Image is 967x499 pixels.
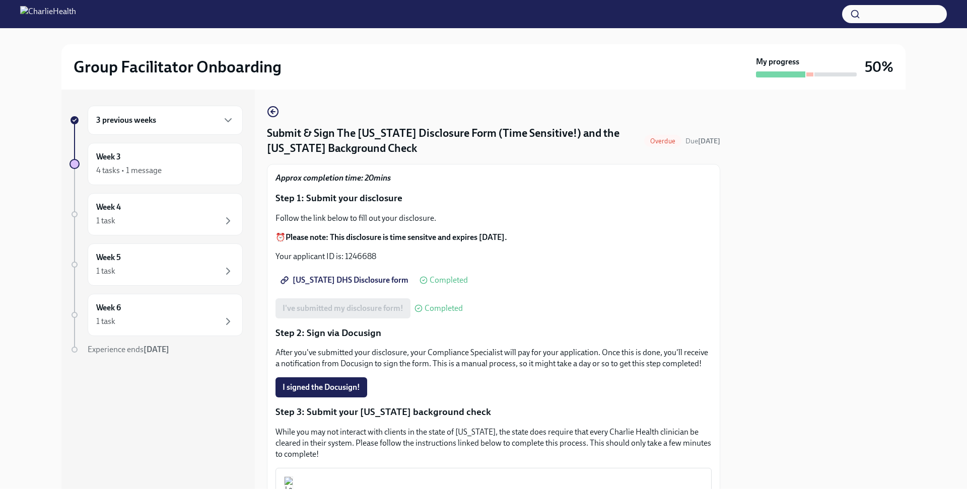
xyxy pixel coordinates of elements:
[96,215,115,226] div: 1 task
[96,316,115,327] div: 1 task
[96,302,121,313] h6: Week 6
[275,213,712,224] p: Follow the link below to fill out your disclosure.
[70,243,243,286] a: Week 51 task
[20,6,76,22] img: CharlieHealth
[96,165,162,176] div: 4 tasks • 1 message
[283,275,408,285] span: [US_STATE] DHS Disclosure form
[144,345,169,354] strong: [DATE]
[275,251,712,262] p: Your applicant ID is: 1246688
[96,115,156,126] h6: 3 previous weeks
[275,173,391,183] strong: Approx completion time: 20mins
[70,294,243,336] a: Week 61 task
[96,202,121,213] h6: Week 4
[685,137,720,145] span: Due
[425,304,463,312] span: Completed
[88,106,243,135] div: 3 previous weeks
[275,347,712,369] p: After you've submitted your disclosure, your Compliance Specialist will pay for your application....
[70,143,243,185] a: Week 34 tasks • 1 message
[698,137,720,145] strong: [DATE]
[267,126,640,156] h4: Submit & Sign The [US_STATE] Disclosure Form (Time Sensitive!) and the [US_STATE] Background Check
[275,326,712,340] p: Step 2: Sign via Docusign
[275,270,416,290] a: [US_STATE] DHS Disclosure form
[644,137,681,145] span: Overdue
[286,232,507,242] strong: Please note: This disclosure is time sensitve and expires [DATE].
[283,382,360,392] span: I signed the Docusign!
[74,57,282,77] h2: Group Facilitator Onboarding
[275,232,712,243] p: ⏰
[275,192,712,205] p: Step 1: Submit your disclosure
[96,151,121,162] h6: Week 3
[865,58,893,76] h3: 50%
[275,377,367,397] button: I signed the Docusign!
[275,427,712,460] p: While you may not interact with clients in the state of [US_STATE], the state does require that e...
[96,252,121,263] h6: Week 5
[685,136,720,146] span: August 27th, 2025 10:00
[430,276,468,284] span: Completed
[756,56,799,67] strong: My progress
[88,345,169,354] span: Experience ends
[275,405,712,419] p: Step 3: Submit your [US_STATE] background check
[70,193,243,235] a: Week 41 task
[96,266,115,277] div: 1 task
